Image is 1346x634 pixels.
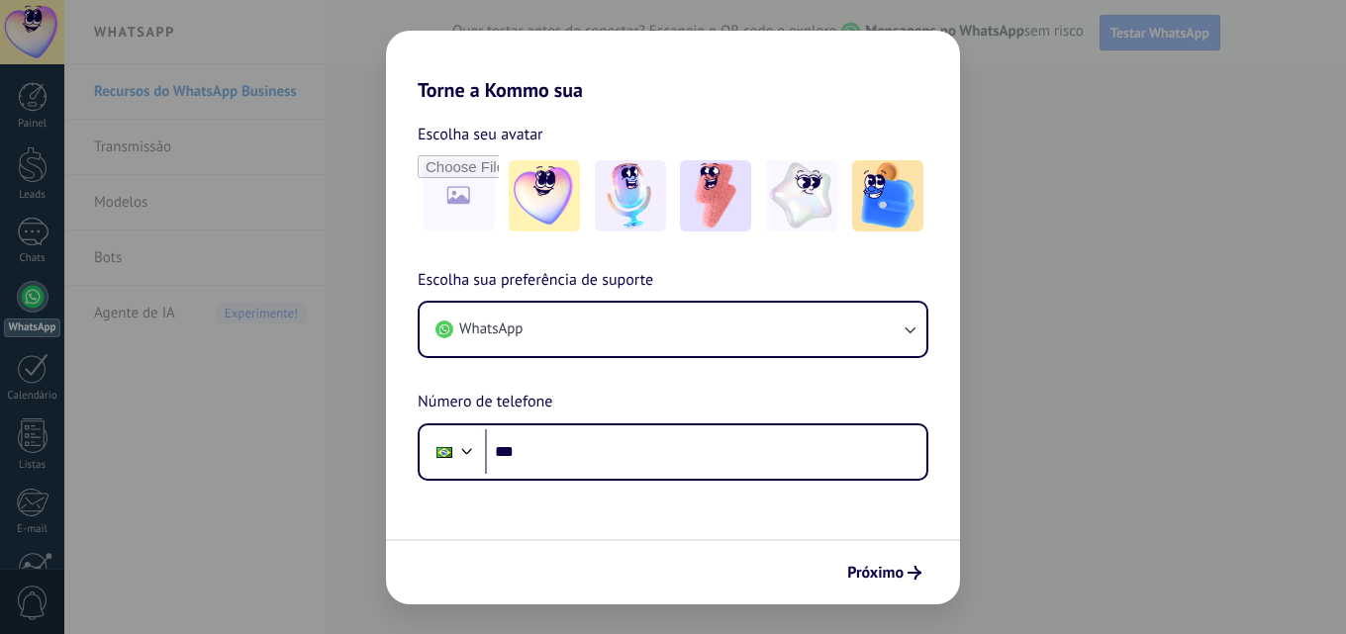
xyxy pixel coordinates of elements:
[509,160,580,231] img: -1.jpeg
[420,303,926,356] button: WhatsApp
[680,160,751,231] img: -3.jpeg
[847,566,904,580] span: Próximo
[418,268,653,294] span: Escolha sua preferência de suporte
[852,160,923,231] img: -5.jpeg
[418,122,543,147] span: Escolha seu avatar
[426,431,463,473] div: Brazil: + 55
[418,390,552,415] span: Número de telefone
[459,319,523,339] span: WhatsApp
[838,556,930,589] button: Próximo
[766,160,837,231] img: -4.jpeg
[595,160,666,231] img: -2.jpeg
[386,31,960,102] h2: Torne a Kommo sua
